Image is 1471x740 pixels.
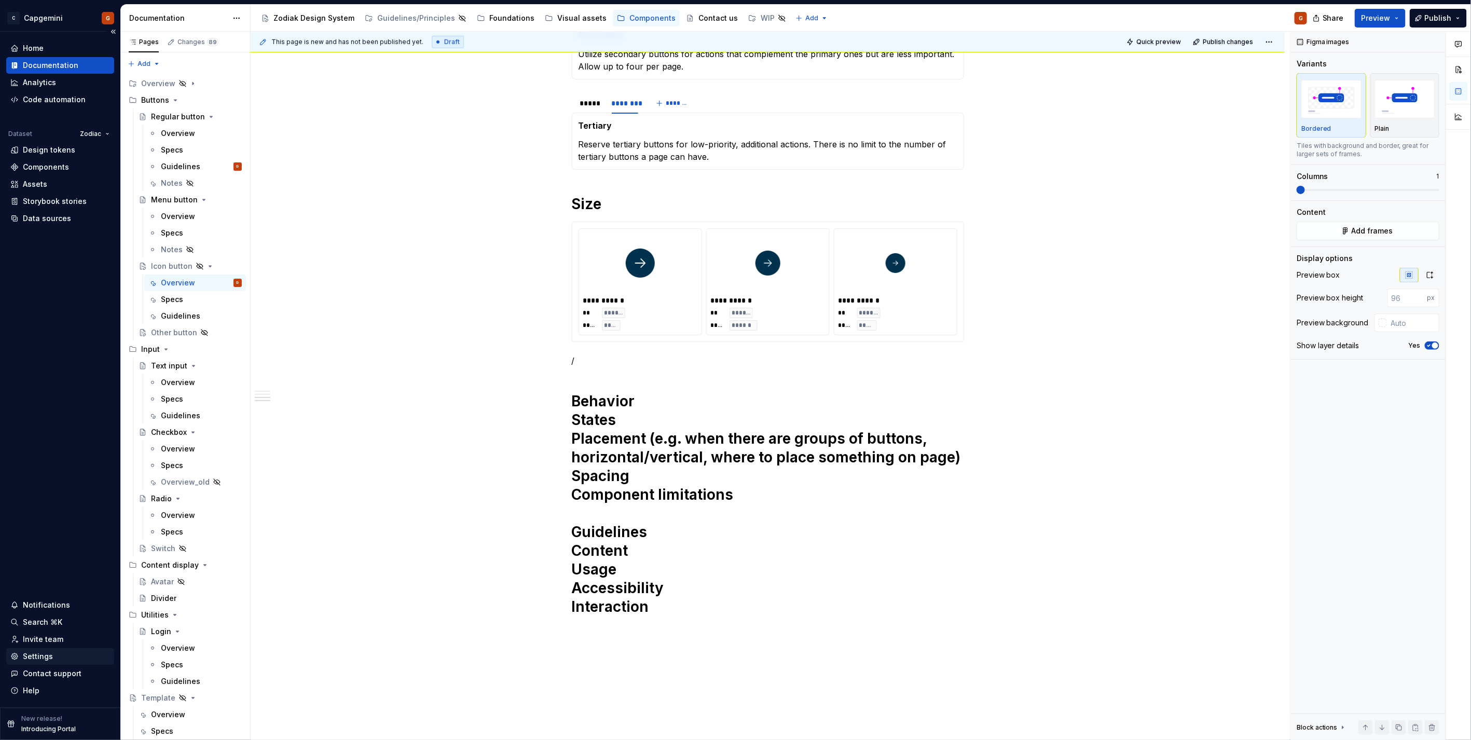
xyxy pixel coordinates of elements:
[792,11,831,25] button: Add
[6,665,114,682] button: Contact support
[23,94,86,105] div: Code automation
[134,424,246,441] a: Checkbox
[377,13,455,23] div: Guidelines/Principles
[144,291,246,308] a: Specs
[151,261,193,271] div: Icon button
[134,590,246,607] a: Divider
[6,91,114,108] a: Code automation
[151,543,175,554] div: Switch
[257,8,790,29] div: Page tree
[134,258,246,275] a: Icon button
[144,374,246,391] a: Overview
[141,344,160,354] div: Input
[1323,13,1344,23] span: Share
[1409,341,1421,350] label: Yes
[106,24,120,39] button: Collapse sidebar
[144,474,246,490] a: Overview_old
[151,726,173,736] div: Specs
[6,176,114,193] a: Assets
[1297,318,1369,328] div: Preview background
[161,527,183,537] div: Specs
[1297,142,1439,158] div: Tiles with background and border, great for larger sets of frames.
[144,656,246,673] a: Specs
[805,14,818,22] span: Add
[125,75,246,92] div: Overview
[125,557,246,573] div: Content display
[1370,73,1440,138] button: placeholderPlain
[7,12,20,24] div: C
[6,631,114,648] a: Invite team
[1190,35,1258,49] button: Publish changes
[151,427,187,437] div: Checkbox
[1136,38,1181,46] span: Quick preview
[572,523,648,541] strong: Guidelines
[6,682,114,699] button: Help
[23,179,47,189] div: Assets
[23,196,87,207] div: Storybook stories
[1297,293,1364,303] div: Preview box height
[1297,171,1328,182] div: Columns
[23,617,62,627] div: Search ⌘K
[271,38,423,46] span: This page is new and has not been published yet.
[1301,80,1362,118] img: placeholder
[144,391,246,407] a: Specs
[144,125,246,142] a: Overview
[1355,9,1406,28] button: Preview
[151,626,171,637] div: Login
[161,244,183,255] div: Notes
[161,128,195,139] div: Overview
[151,494,172,504] div: Radio
[144,275,246,291] a: OverviewG
[161,510,195,520] div: Overview
[80,130,101,138] span: Zodiac
[1203,38,1253,46] span: Publish changes
[6,74,114,91] a: Analytics
[23,145,75,155] div: Design tokens
[1375,80,1435,118] img: placeholder
[1299,14,1303,22] div: G
[138,60,150,68] span: Add
[1297,73,1366,138] button: placeholderBordered
[572,195,964,213] h1: Size
[24,13,63,23] div: Capgemini
[6,648,114,665] a: Settings
[579,138,957,163] p: Reserve tertiary buttons for low-priority, additional actions. There is no limit to the number of...
[144,524,246,540] a: Specs
[144,507,246,524] a: Overview
[23,668,81,679] div: Contact support
[1297,720,1347,735] div: Block actions
[21,715,62,723] p: New release!
[1362,13,1391,23] span: Preview
[1352,226,1393,236] span: Add frames
[134,540,246,557] a: Switch
[144,308,246,324] a: Guidelines
[144,241,246,258] a: Notes
[23,43,44,53] div: Home
[6,210,114,227] a: Data sources
[161,311,200,321] div: Guidelines
[144,225,246,241] a: Specs
[134,191,246,208] a: Menu button
[23,162,69,172] div: Components
[682,10,742,26] a: Contact us
[134,490,246,507] a: Radio
[207,38,218,46] span: 89
[134,623,246,640] a: Login
[613,10,680,26] a: Components
[6,159,114,175] a: Components
[6,193,114,210] a: Storybook stories
[125,92,246,108] div: Buttons
[125,607,246,623] div: Utilities
[273,13,354,23] div: Zodiak Design System
[1297,253,1353,264] div: Display options
[572,354,964,367] p: /
[125,57,163,71] button: Add
[134,573,246,590] a: Avatar
[361,10,471,26] a: Guidelines/Principles
[1410,9,1467,28] button: Publish
[1297,222,1439,240] button: Add frames
[579,119,957,163] section-item: Tertiary
[1301,125,1331,133] p: Bordered
[1297,59,1327,69] div: Variants
[141,693,175,703] div: Template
